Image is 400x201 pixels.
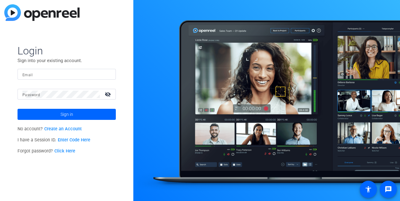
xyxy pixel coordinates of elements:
[22,93,40,97] mat-label: Password
[18,44,116,57] span: Login
[365,186,372,193] mat-icon: accessibility
[18,137,90,143] span: I have a Session ID.
[18,57,116,64] p: Sign into your existing account.
[58,137,90,143] a: Enter Code Here
[18,109,116,120] button: Sign in
[22,71,111,78] input: Enter Email Address
[61,107,73,122] span: Sign in
[22,73,33,77] mat-label: Email
[4,4,80,21] img: blue-gradient.svg
[44,126,82,132] a: Create an Account
[18,148,75,154] span: Forgot password?
[385,186,392,193] mat-icon: message
[18,126,82,132] span: No account?
[54,148,75,154] a: Click Here
[101,90,116,99] mat-icon: visibility_off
